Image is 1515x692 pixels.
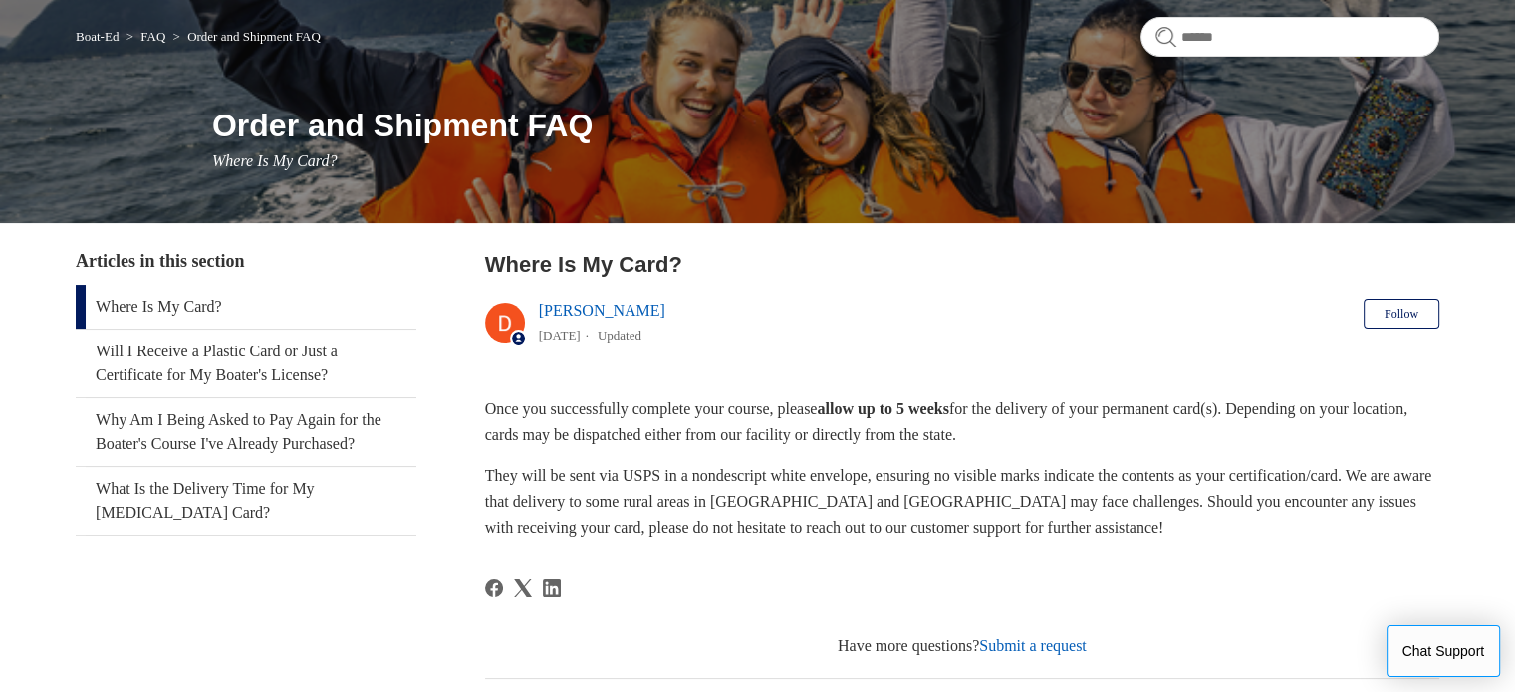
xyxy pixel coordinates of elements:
[1364,299,1439,329] button: Follow Article
[485,634,1439,658] div: Have more questions?
[212,152,337,169] span: Where Is My Card?
[187,29,321,44] a: Order and Shipment FAQ
[169,29,321,44] li: Order and Shipment FAQ
[539,302,665,319] a: [PERSON_NAME]
[212,102,1439,149] h1: Order and Shipment FAQ
[485,463,1439,540] p: They will be sent via USPS in a nondescript white envelope, ensuring no visible marks indicate th...
[514,579,532,597] svg: Share this page on X Corp
[76,330,416,397] a: Will I Receive a Plastic Card or Just a Certificate for My Boater's License?
[514,579,532,597] a: X Corp
[543,579,561,597] a: LinkedIn
[485,579,503,597] a: Facebook
[123,29,169,44] li: FAQ
[1387,625,1501,677] button: Chat Support
[140,29,165,44] a: FAQ
[979,637,1087,654] a: Submit a request
[598,328,641,343] li: Updated
[76,467,416,535] a: What Is the Delivery Time for My [MEDICAL_DATA] Card?
[76,29,119,44] a: Boat-Ed
[76,29,123,44] li: Boat-Ed
[543,579,561,597] svg: Share this page on LinkedIn
[76,398,416,466] a: Why Am I Being Asked to Pay Again for the Boater's Course I've Already Purchased?
[76,251,244,271] span: Articles in this section
[485,248,1439,281] h2: Where Is My Card?
[817,400,948,417] strong: allow up to 5 weeks
[485,579,503,597] svg: Share this page on Facebook
[1140,17,1439,57] input: Search
[76,285,416,329] a: Where Is My Card?
[485,396,1439,447] p: Once you successfully complete your course, please for the delivery of your permanent card(s). De...
[539,328,581,343] time: 04/15/2024, 14:31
